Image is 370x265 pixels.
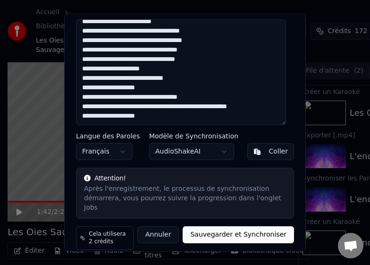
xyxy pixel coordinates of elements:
[89,230,129,245] span: Cela utilisera 2 crédits
[183,226,294,243] button: Sauvegarder et Synchroniser
[247,143,294,160] button: Coller
[149,132,238,139] label: Modèle de Synchronisation
[269,146,288,156] div: Coller
[137,226,179,243] button: Annuler
[84,173,286,183] div: Attention!
[76,132,140,139] label: Langue des Paroles
[84,184,286,212] div: Après l'enregistrement, le processus de synchronisation démarrera, vous pourrez suivre la progres...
